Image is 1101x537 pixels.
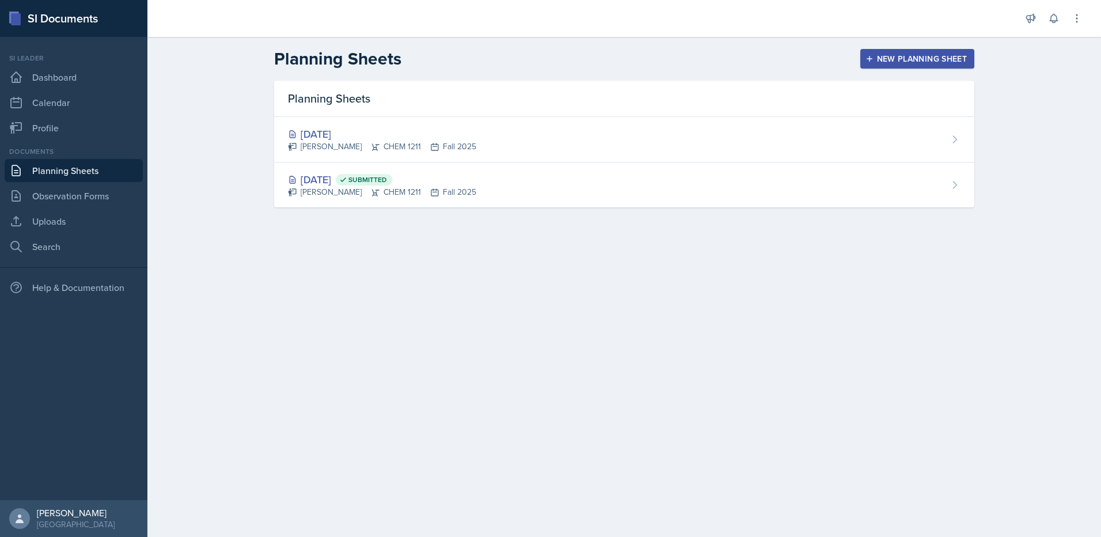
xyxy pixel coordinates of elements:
[288,172,476,187] div: [DATE]
[5,116,143,139] a: Profile
[860,49,974,69] button: New Planning Sheet
[5,184,143,207] a: Observation Forms
[868,54,967,63] div: New Planning Sheet
[274,81,974,117] div: Planning Sheets
[288,126,476,142] div: [DATE]
[37,507,115,519] div: [PERSON_NAME]
[5,66,143,89] a: Dashboard
[5,53,143,63] div: Si leader
[274,117,974,162] a: [DATE] [PERSON_NAME]CHEM 1211Fall 2025
[274,48,401,69] h2: Planning Sheets
[5,276,143,299] div: Help & Documentation
[37,519,115,530] div: [GEOGRAPHIC_DATA]
[288,141,476,153] div: [PERSON_NAME] CHEM 1211 Fall 2025
[5,91,143,114] a: Calendar
[5,235,143,258] a: Search
[348,175,387,184] span: Submitted
[5,210,143,233] a: Uploads
[5,159,143,182] a: Planning Sheets
[5,146,143,157] div: Documents
[288,186,476,198] div: [PERSON_NAME] CHEM 1211 Fall 2025
[274,162,974,207] a: [DATE] Submitted [PERSON_NAME]CHEM 1211Fall 2025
